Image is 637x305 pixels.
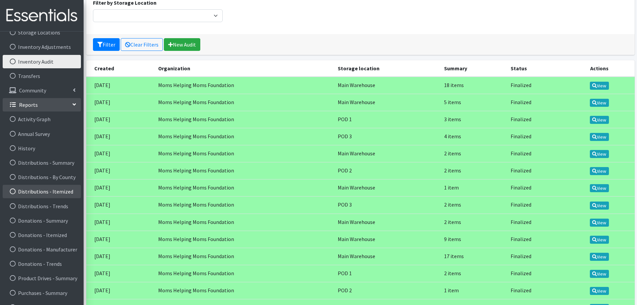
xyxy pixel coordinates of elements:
td: Main Warehouse [334,231,440,248]
time: [DATE] [94,270,110,277]
td: Finalized [507,77,568,94]
td: Moms Helping Moms Foundation [154,179,334,197]
a: View [590,270,609,278]
td: Finalized [507,111,568,128]
td: 1 item [440,179,507,197]
a: View [590,236,609,244]
td: Moms Helping Moms Foundation [154,162,334,179]
td: Main Warehouse [334,214,440,231]
td: 2 items [440,197,507,214]
time: [DATE] [94,167,110,174]
time: [DATE] [94,236,110,242]
a: History [3,142,81,155]
td: Main Warehouse [334,145,440,162]
td: 9 items [440,231,507,248]
a: Inventory Audit [3,55,81,68]
time: [DATE] [94,116,110,123]
td: Moms Helping Moms Foundation [154,231,334,248]
time: [DATE] [94,133,110,140]
time: [DATE] [94,184,110,191]
td: POD 3 [334,197,440,214]
p: Reports [19,101,38,108]
td: Moms Helping Moms Foundation [154,248,334,265]
td: Finalized [507,179,568,197]
td: Finalized [507,128,568,145]
td: Finalized [507,214,568,231]
time: [DATE] [94,82,110,88]
td: POD 2 [334,282,440,299]
td: 2 items [440,162,507,179]
td: Finalized [507,282,568,299]
time: [DATE] [94,219,110,225]
th: Actions [568,60,634,77]
td: POD 1 [334,111,440,128]
td: Moms Helping Moms Foundation [154,128,334,145]
td: POD 1 [334,265,440,282]
a: Donations - Itemized [3,228,81,242]
td: Moms Helping Moms Foundation [154,282,334,299]
td: 1 item [440,282,507,299]
td: 2 items [440,214,507,231]
td: Moms Helping Moms Foundation [154,214,334,231]
th: Storage location [334,60,440,77]
td: POD 3 [334,128,440,145]
img: HumanEssentials [3,4,81,27]
td: 2 items [440,265,507,282]
td: 4 items [440,128,507,145]
td: 18 items [440,77,507,94]
td: Moms Helping Moms Foundation [154,197,334,214]
a: View [590,253,609,261]
a: View [590,99,609,107]
a: View [590,287,609,295]
button: Filter [93,38,120,51]
td: Main Warehouse [334,179,440,197]
td: Moms Helping Moms Foundation [154,145,334,162]
a: Donations - Manufacturer [3,243,81,256]
td: POD 2 [334,162,440,179]
a: Distributions - Summary [3,156,81,169]
a: Product Drives - Summary [3,272,81,285]
td: 3 items [440,111,507,128]
a: Distributions - By County [3,170,81,184]
a: Annual Survey [3,127,81,141]
td: Moms Helping Moms Foundation [154,111,334,128]
time: [DATE] [94,287,110,294]
a: Storage Locations [3,26,81,39]
a: Clear Filters [121,38,163,51]
a: View [590,219,609,227]
td: Main Warehouse [334,248,440,265]
a: View [590,133,609,141]
td: Finalized [507,265,568,282]
time: [DATE] [94,150,110,157]
a: View [590,202,609,210]
a: New Audit [164,38,200,51]
a: Transfers [3,69,81,83]
td: Moms Helping Moms Foundation [154,77,334,94]
a: Distributions - Itemized [3,185,81,198]
a: Activity Graph [3,112,81,126]
a: Purchases - Summary [3,286,81,300]
th: Summary [440,60,507,77]
a: View [590,150,609,158]
td: Finalized [507,94,568,111]
time: [DATE] [94,201,110,208]
a: View [590,82,609,90]
td: Finalized [507,197,568,214]
a: View [590,167,609,175]
a: View [590,116,609,124]
td: Finalized [507,231,568,248]
td: 17 items [440,248,507,265]
a: View [590,184,609,192]
td: Moms Helping Moms Foundation [154,265,334,282]
a: Distributions - Trends [3,200,81,213]
td: Main Warehouse [334,94,440,111]
td: Finalized [507,162,568,179]
td: Finalized [507,248,568,265]
a: Reports [3,98,81,111]
a: Donations - Trends [3,257,81,271]
td: Moms Helping Moms Foundation [154,94,334,111]
a: Community [3,84,81,97]
td: 2 items [440,145,507,162]
td: Finalized [507,145,568,162]
th: Created [86,60,154,77]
